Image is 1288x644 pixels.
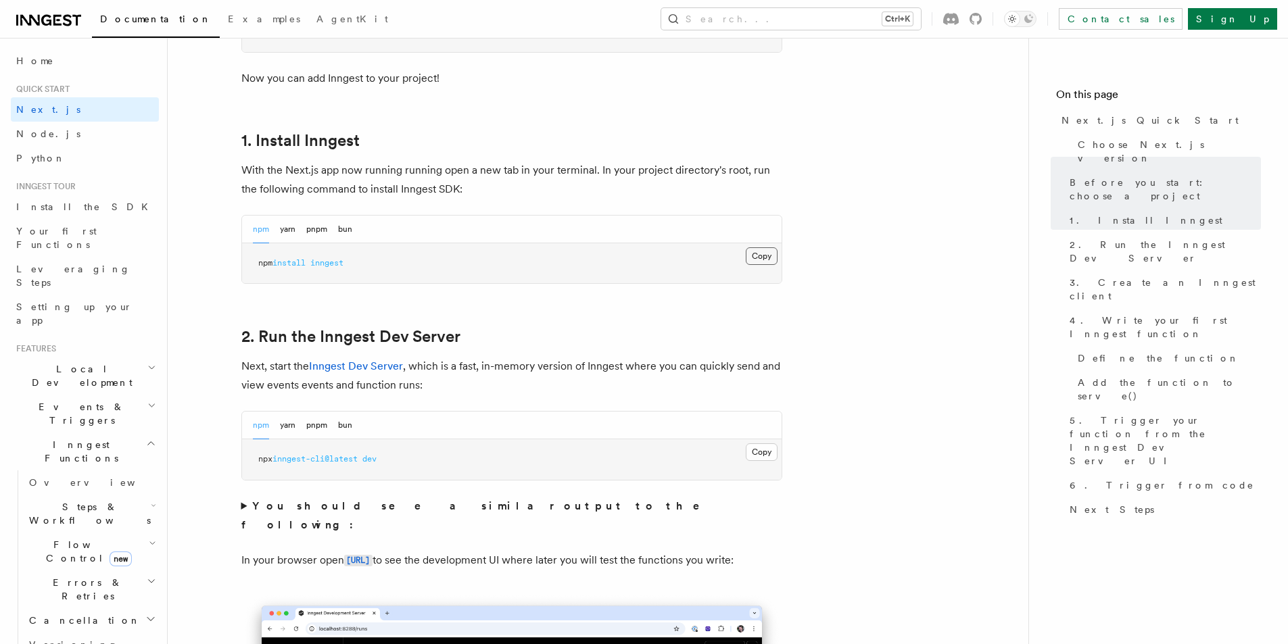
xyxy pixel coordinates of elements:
a: Home [11,49,159,73]
summary: You should see a similar output to the following: [241,497,782,535]
span: Documentation [100,14,212,24]
button: Events & Triggers [11,395,159,432]
a: Setting up your app [11,295,159,332]
span: new [110,551,132,566]
a: Inngest Dev Server [309,360,403,372]
button: Flow Controlnew [24,532,159,570]
a: Choose Next.js version [1072,132,1261,170]
button: Search...Ctrl+K [661,8,921,30]
span: Features [11,343,56,354]
a: 1. Install Inngest [1064,208,1261,232]
span: Add the function to serve() [1078,376,1261,403]
span: inngest [310,258,343,268]
a: 6. Trigger from code [1064,473,1261,497]
button: yarn [280,412,295,439]
button: npm [253,412,269,439]
button: yarn [280,216,295,243]
span: Inngest Functions [11,438,146,465]
span: Leveraging Steps [16,264,130,288]
a: Sign Up [1188,8,1277,30]
a: 1. Install Inngest [241,131,360,150]
span: Events & Triggers [11,400,147,427]
span: Errors & Retries [24,576,147,603]
span: Home [16,54,54,68]
a: Examples [220,4,308,36]
span: Next.js Quick Start [1062,114,1239,127]
span: 2. Run the Inngest Dev Server [1070,238,1261,265]
button: pnpm [306,412,327,439]
kbd: Ctrl+K [882,12,913,26]
button: bun [338,412,352,439]
span: Setting up your app [16,301,133,326]
a: Your first Functions [11,219,159,257]
button: Inngest Functions [11,432,159,470]
span: Next.js [16,104,80,115]
span: Quick start [11,84,70,95]
span: Flow Control [24,538,149,565]
span: inngest-cli@latest [272,454,358,464]
a: Add the function to serve() [1072,370,1261,408]
span: Before you start: choose a project [1070,176,1261,203]
a: Python [11,146,159,170]
span: 1. Install Inngest [1070,214,1222,227]
a: AgentKit [308,4,396,36]
code: [URL] [344,555,373,566]
p: Next, start the , which is a fast, in-memory version of Inngest where you can quickly send and vi... [241,357,782,395]
h4: On this page [1056,86,1261,108]
span: Python [16,153,66,164]
a: 2. Run the Inngest Dev Server [241,327,460,346]
span: AgentKit [316,14,388,24]
span: Your first Functions [16,226,97,250]
a: 4. Write your first Inngest function [1064,308,1261,346]
p: With the Next.js app now running running open a new tab in your terminal. In your project directo... [241,161,782,199]
a: Contact sales [1059,8,1183,30]
button: npm [253,216,269,243]
strong: You should see a similar output to the following: [241,499,719,531]
span: Cancellation [24,614,141,627]
a: 3. Create an Inngest client [1064,270,1261,308]
button: Copy [746,443,778,461]
span: Local Development [11,362,147,389]
span: Overview [29,477,168,488]
button: bun [338,216,352,243]
span: Node.js [16,128,80,139]
span: dev [362,454,377,464]
a: 5. Trigger your function from the Inngest Dev Server UI [1064,408,1261,473]
span: Steps & Workflows [24,500,151,527]
span: Examples [228,14,300,24]
a: Next Steps [1064,497,1261,522]
a: Before you start: choose a project [1064,170,1261,208]
span: Choose Next.js version [1078,138,1261,165]
button: Errors & Retries [24,570,159,608]
a: 2. Run the Inngest Dev Server [1064,232,1261,270]
a: Next.js Quick Start [1056,108,1261,132]
span: 6. Trigger from code [1070,478,1254,492]
a: Next.js [11,97,159,122]
span: Inngest tour [11,181,76,192]
a: Overview [24,470,159,495]
p: Now you can add Inngest to your project! [241,69,782,88]
button: Toggle dark mode [1004,11,1036,27]
span: npx [258,454,272,464]
span: Next Steps [1070,503,1154,516]
span: 3. Create an Inngest client [1070,276,1261,303]
a: [URL] [344,553,373,566]
span: 4. Write your first Inngest function [1070,314,1261,341]
span: install [272,258,306,268]
a: Node.js [11,122,159,146]
button: Cancellation [24,608,159,633]
a: Documentation [92,4,220,38]
button: Copy [746,247,778,265]
a: Install the SDK [11,195,159,219]
button: Local Development [11,357,159,395]
span: npm [258,258,272,268]
button: pnpm [306,216,327,243]
span: Define the function [1078,351,1239,365]
p: In your browser open to see the development UI where later you will test the functions you write: [241,551,782,570]
a: Define the function [1072,346,1261,370]
span: 5. Trigger your function from the Inngest Dev Server UI [1070,414,1261,468]
button: Steps & Workflows [24,495,159,532]
span: Install the SDK [16,201,156,212]
a: Leveraging Steps [11,257,159,295]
